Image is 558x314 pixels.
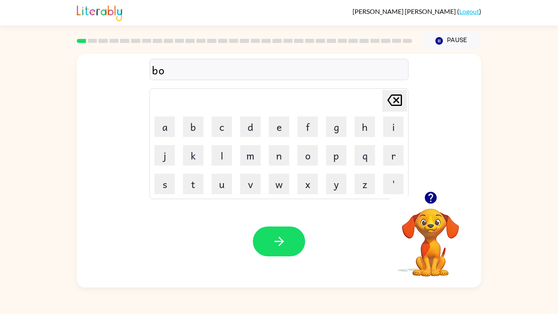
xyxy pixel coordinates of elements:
[383,174,404,194] button: '
[212,145,232,166] button: l
[326,174,346,194] button: y
[212,117,232,137] button: c
[77,3,122,21] img: Literably
[212,174,232,194] button: u
[154,117,175,137] button: a
[183,117,203,137] button: b
[269,174,289,194] button: w
[353,7,481,15] div: ( )
[355,145,375,166] button: q
[183,145,203,166] button: k
[297,117,318,137] button: f
[154,145,175,166] button: j
[353,7,457,15] span: [PERSON_NAME] [PERSON_NAME]
[240,174,261,194] button: v
[355,174,375,194] button: z
[422,31,481,50] button: Pause
[240,117,261,137] button: d
[383,117,404,137] button: i
[355,117,375,137] button: h
[269,145,289,166] button: n
[383,145,404,166] button: r
[390,196,471,278] video: Your browser must support playing .mp4 files to use Literably. Please try using another browser.
[154,174,175,194] button: s
[297,145,318,166] button: o
[326,145,346,166] button: p
[240,145,261,166] button: m
[297,174,318,194] button: x
[459,7,479,15] a: Logout
[326,117,346,137] button: g
[152,61,406,78] div: bo
[269,117,289,137] button: e
[183,174,203,194] button: t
